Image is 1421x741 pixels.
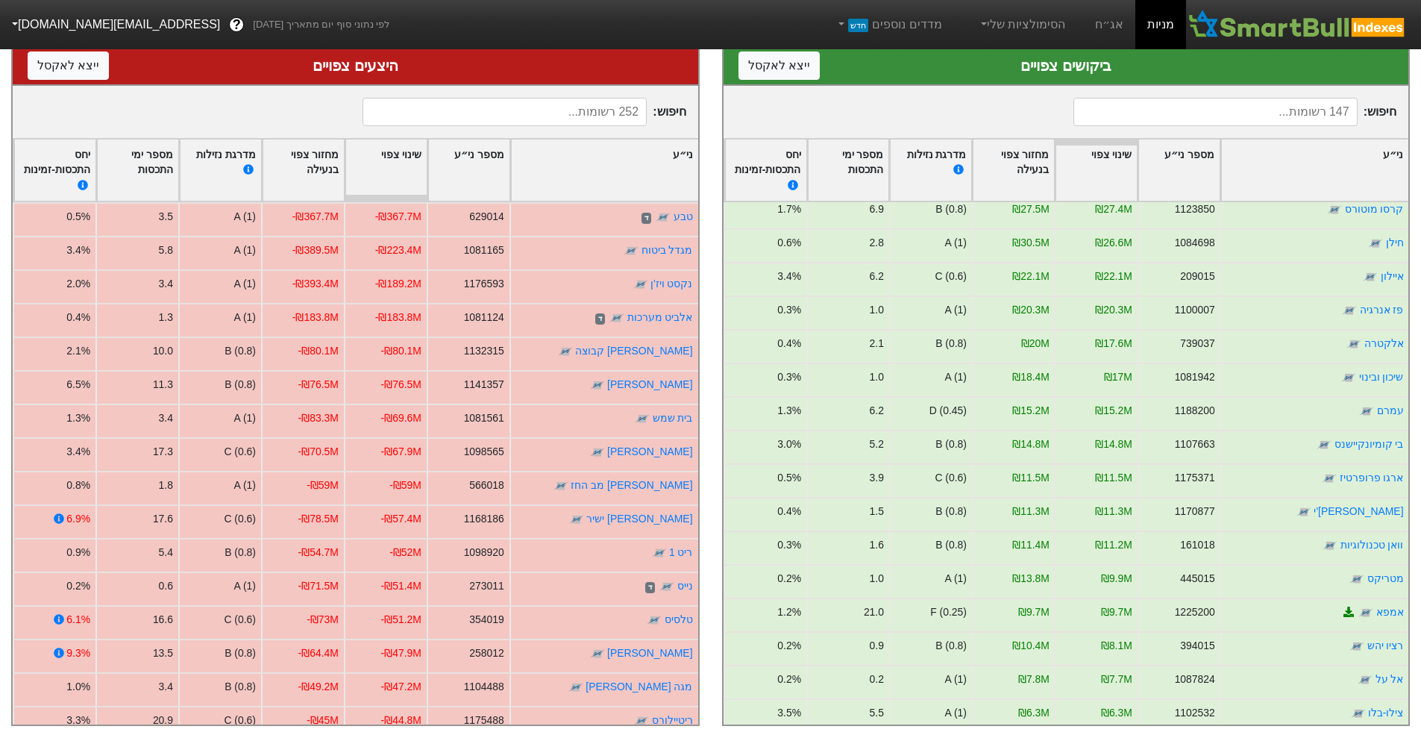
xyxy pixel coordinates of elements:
[66,645,90,661] div: 9.3%
[1186,10,1409,40] img: SmartBull
[730,147,801,194] div: יחס התכסות-זמינות
[464,713,504,728] div: 1175488
[159,545,173,560] div: 5.4
[1100,604,1132,620] div: ₪9.7M
[1334,438,1403,450] a: בי קומיונקיישנס
[1174,604,1214,620] div: 1225200
[777,705,801,721] div: 3.5%
[469,209,504,225] div: 629014
[389,545,421,560] div: -₪52M
[307,478,339,493] div: -₪59M
[929,403,966,419] div: D (0.45)
[375,310,421,325] div: -₪183.8M
[153,377,173,393] div: 11.3
[1340,539,1403,551] a: וואן טכנולוגיות
[1349,572,1364,587] img: tase link
[624,244,639,259] img: tase link
[1138,140,1220,201] div: Toggle SortBy
[159,243,173,258] div: 5.8
[944,302,966,318] div: A (1)
[1012,269,1050,284] div: ₪22.1M
[569,513,584,528] img: tase link
[652,546,667,561] img: tase link
[292,310,339,325] div: -₪183.8M
[568,681,583,695] img: tase link
[935,269,967,284] div: C (0.6)
[869,369,883,385] div: 1.0
[1346,337,1361,352] img: tase link
[363,98,686,126] span: חיפוש :
[848,19,868,32] span: חדש
[677,580,693,592] a: נייס
[1095,201,1132,217] div: ₪27.4M
[777,302,801,318] div: 0.3%
[381,511,421,527] div: -₪57.4M
[1359,404,1374,419] img: tase link
[1095,437,1132,452] div: ₪14.8M
[1358,673,1373,688] img: tase link
[1364,337,1403,349] a: אלקטרה
[777,537,801,553] div: 0.3%
[225,377,256,393] div: B (0.8)
[777,437,801,452] div: 3.0%
[224,444,256,460] div: C (0.6)
[185,147,256,194] div: מדרגת נזילות
[1368,237,1383,251] img: tase link
[1180,571,1214,587] div: 445015
[464,276,504,292] div: 1176593
[234,209,256,225] div: A (1)
[895,147,966,194] div: מדרגת נזילות
[1095,403,1132,419] div: ₪15.2M
[464,377,504,393] div: 1141357
[869,269,883,284] div: 6.2
[464,444,504,460] div: 1098565
[869,537,883,553] div: 1.6
[1314,505,1403,517] a: [PERSON_NAME]'י
[869,470,883,486] div: 3.9
[863,604,883,620] div: 21.0
[590,647,605,662] img: tase link
[1012,470,1050,486] div: ₪11.5M
[224,612,256,628] div: C (0.6)
[1012,201,1050,217] div: ₪27.5M
[1100,672,1132,687] div: ₪7.7M
[375,243,421,258] div: -₪223.4M
[66,478,90,493] div: 0.8%
[381,612,421,628] div: -₪51.2M
[389,478,421,493] div: -₪59M
[1385,237,1403,248] a: חילן
[777,638,801,654] div: 0.2%
[590,378,605,393] img: tase link
[777,201,801,217] div: 1.7%
[1095,537,1132,553] div: ₪11.2M
[1012,369,1050,385] div: ₪18.4M
[464,243,504,258] div: 1081165
[66,612,90,628] div: 6.1%
[935,470,967,486] div: C (0.6)
[777,336,801,351] div: 0.4%
[159,578,173,594] div: 0.6
[66,713,90,728] div: 3.3%
[652,714,693,726] a: ריטיילורס
[645,582,655,594] span: ד
[66,310,90,325] div: 0.4%
[1322,472,1337,487] img: tase link
[777,470,801,486] div: 0.5%
[1174,302,1214,318] div: 1100007
[464,410,504,426] div: 1081561
[1358,606,1373,621] img: tase link
[1375,673,1403,685] a: אל על
[1344,203,1403,215] a: קרסו מוטורס
[972,10,1072,40] a: הסימולציות שלי
[1174,705,1214,721] div: 1102532
[829,10,948,40] a: מדדים נוספיםחדש
[298,645,339,661] div: -₪64.4M
[869,504,883,519] div: 1.5
[777,369,801,385] div: 0.3%
[571,479,692,491] a: [PERSON_NAME] מב החז
[1367,707,1403,719] a: צילו-בלו
[464,679,504,695] div: 1104488
[14,140,95,201] div: Toggle SortBy
[595,313,605,325] span: ד
[1095,235,1132,251] div: ₪26.6M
